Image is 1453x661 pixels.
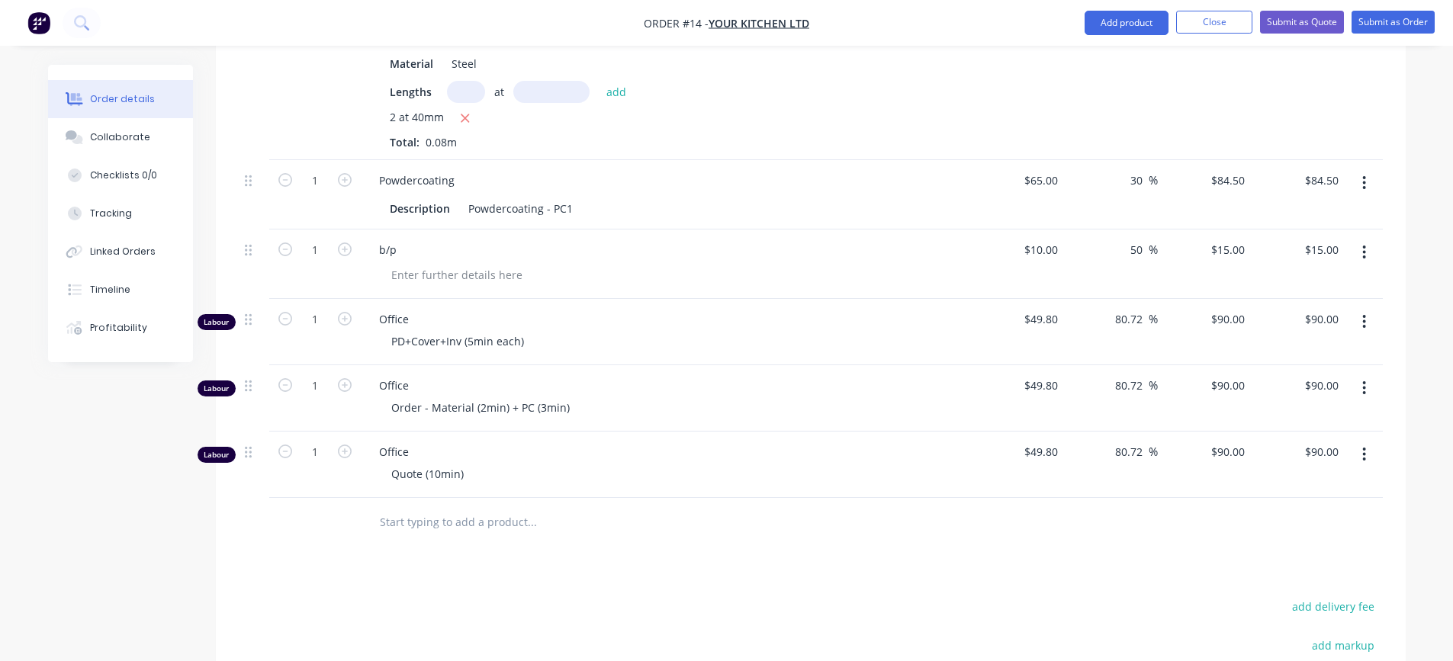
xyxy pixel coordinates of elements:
[90,321,147,335] div: Profitability
[198,380,236,396] div: Labour
[420,135,463,149] span: 0.08m
[379,444,965,460] span: Office
[644,16,709,30] span: Order #14 -
[1176,11,1252,34] button: Close
[384,197,456,220] div: Description
[48,80,193,118] button: Order details
[198,314,236,330] div: Labour
[494,84,504,100] span: at
[1149,443,1158,460] span: %
[462,197,579,220] div: Powdercoating - PC1
[390,109,444,128] span: 2 at 40mm
[379,311,965,327] span: Office
[48,271,193,309] button: Timeline
[379,463,476,485] div: Quote (10min)
[48,118,193,156] button: Collaborate
[1149,172,1158,189] span: %
[90,245,156,258] div: Linked Orders
[1149,310,1158,328] span: %
[48,194,193,233] button: Tracking
[379,507,684,537] input: Start typing to add a product...
[1149,241,1158,258] span: %
[367,169,467,191] div: Powdercoating
[367,239,409,261] div: b/p
[390,84,432,100] span: Lengths
[1352,11,1435,34] button: Submit as Order
[90,168,157,182] div: Checklists 0/0
[27,11,50,34] img: Factory
[90,130,150,144] div: Collaborate
[198,447,236,463] div: Labour
[599,81,635,101] button: add
[1149,377,1158,394] span: %
[379,330,536,352] div: PD+Cover+Inv (5min each)
[48,309,193,347] button: Profitability
[48,233,193,271] button: Linked Orders
[445,53,483,75] div: Steel
[709,16,809,30] a: Your Kitchen Ltd
[90,207,132,220] div: Tracking
[1304,635,1383,656] button: add markup
[379,377,965,393] span: Office
[1284,596,1383,617] button: add delivery fee
[1260,11,1344,34] button: Submit as Quote
[379,396,582,419] div: Order - Material (2min) + PC (3min)
[384,53,439,75] div: Material
[1085,11,1169,35] button: Add product
[390,135,420,149] span: Total:
[90,283,130,297] div: Timeline
[90,92,155,106] div: Order details
[48,156,193,194] button: Checklists 0/0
